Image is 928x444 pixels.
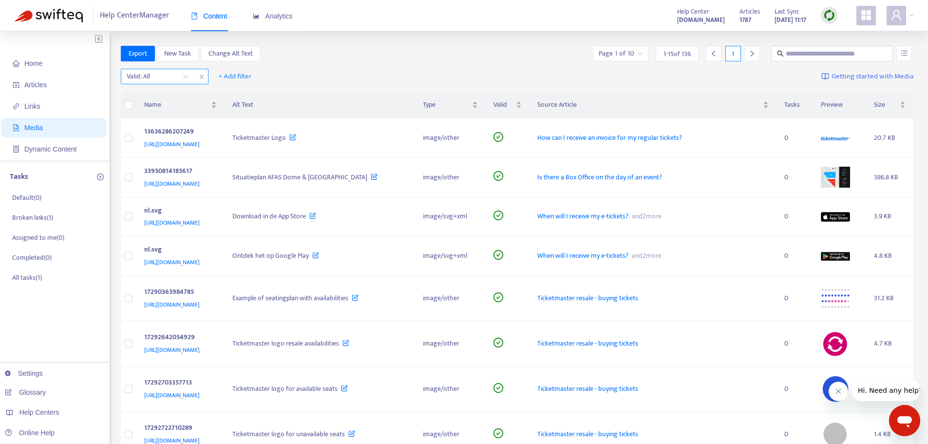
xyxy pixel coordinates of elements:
span: Situatieplan AFAS Dome & [GEOGRAPHIC_DATA] [232,172,367,183]
a: [DOMAIN_NAME] [677,14,725,25]
span: check-circle [493,292,503,302]
div: 17292703357713 [144,377,213,390]
div: 1.4 KB [874,429,906,440]
span: When will I receive my e-tickets? [537,250,628,261]
div: 0 [784,338,806,349]
p: Default ( 0 ) [12,193,41,203]
span: Hi. Need any help? [6,7,70,15]
img: media-preview [821,284,850,313]
iframe: Knop om het berichtenvenster te openen [889,405,920,436]
td: image/svg+xml [415,236,486,276]
img: media-preview [821,167,850,187]
div: 0 [784,133,806,143]
span: Articles [24,81,47,89]
th: Preview [813,92,866,118]
span: How can I receive an invoice for my regular tickets? [537,132,682,143]
div: nl.svg [144,205,213,218]
span: Dynamic Content [24,145,76,153]
button: unordered-list [896,46,911,61]
img: image-link [821,73,829,80]
div: 13636286207249 [144,126,213,139]
div: 17292722710289 [144,423,213,435]
span: Last Sync [775,6,799,17]
span: Valid [493,99,514,110]
td: image/other [415,118,486,158]
img: media-preview [821,136,850,140]
strong: [DATE] 11:17 [775,15,806,25]
span: Ticketmaster Logo [232,132,286,143]
div: 31.2 KB [874,293,906,304]
a: Settings [5,369,43,377]
div: 0 [784,211,806,222]
span: unordered-list [901,50,908,57]
div: 0 [784,172,806,183]
span: 1 - 15 of 136 [663,49,691,59]
span: check-circle [493,211,503,220]
span: Ticketmaster logo for available seats [232,383,338,394]
span: Ticketmaster resale - buying tickets [537,292,638,304]
span: [URL][DOMAIN_NAME] [144,345,200,355]
div: nl.svg [144,244,213,257]
td: image/other [415,321,486,367]
iframe: Bericht van bedrijf [852,380,920,401]
span: Export [129,48,147,59]
span: [URL][DOMAIN_NAME] [144,218,200,228]
div: 4.8 KB [874,251,906,261]
td: image/other [415,276,486,321]
span: Ticketmaster resale - buying tickets [537,338,638,349]
span: check-circle [493,132,503,142]
span: Ticketmaster logo resale availabilities [232,338,339,349]
th: Size [866,92,913,118]
div: 3.9 KB [874,211,906,222]
p: All tasks ( 1 ) [12,272,42,283]
strong: [DOMAIN_NAME] [677,15,725,25]
span: Ticketmaster resale - buying tickets [537,383,638,394]
th: Alt Text [225,92,415,118]
img: sync.dc5367851b00ba804db3.png [823,9,835,21]
span: [URL][DOMAIN_NAME] [144,300,200,309]
span: check-circle [493,383,503,393]
th: Type [415,92,486,118]
span: New Task [164,48,191,59]
span: book [191,13,198,19]
div: 0 [784,293,806,304]
span: Help Center [677,6,709,17]
span: plus-circle [97,174,104,180]
iframe: Bericht sluiten [829,382,848,401]
td: image/other [415,158,486,197]
img: Swifteq [15,9,83,22]
span: Help Center Manager [100,6,169,25]
span: appstore [860,9,872,21]
span: Content [191,12,227,20]
span: Type [423,99,470,110]
span: home [13,60,19,67]
p: Tasks [10,171,28,183]
button: + Add filter [211,69,259,84]
div: 33950814185617 [144,166,213,178]
button: New Task [156,46,199,61]
span: user [890,9,902,21]
span: check-circle [493,428,503,438]
span: Links [24,102,40,110]
span: Media [24,124,43,132]
img: media-preview [821,329,850,358]
span: check-circle [493,171,503,181]
span: Change Alt Text [208,48,253,59]
span: Name [144,99,209,110]
div: 4.7 KB [874,338,906,349]
span: link [13,103,19,110]
button: Export [121,46,155,61]
div: 1 [725,46,741,61]
div: 17290365984785 [144,287,213,299]
span: check-circle [493,250,503,260]
span: Ontdek het op Google Play [232,250,309,261]
button: Change Alt Text [201,46,261,61]
span: and 2 more [628,211,662,222]
th: Source Article [530,92,776,118]
span: close [195,71,208,83]
span: left [710,50,717,57]
span: Download in de App Store [232,211,306,222]
td: image/svg+xml [415,197,486,237]
strong: 1787 [739,15,751,25]
span: [URL][DOMAIN_NAME] [144,139,200,149]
